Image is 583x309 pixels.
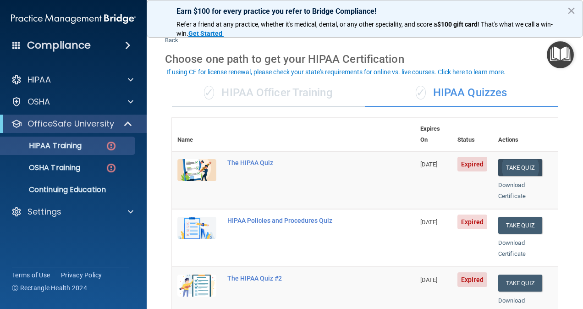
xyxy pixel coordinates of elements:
p: OfficeSafe University [27,118,114,129]
a: Back [165,26,178,44]
a: OfficeSafe University [11,118,133,129]
a: Privacy Policy [61,270,102,280]
span: [DATE] [420,276,438,283]
div: The HIPAA Quiz [227,159,369,166]
span: Expired [457,215,487,229]
span: Expired [457,157,487,171]
a: Settings [11,206,133,217]
span: Refer a friend at any practice, whether it's medical, dental, or any other speciality, and score a [176,21,437,28]
a: Get Started [188,30,224,37]
span: Ⓒ Rectangle Health 2024 [12,283,87,292]
th: Name [172,118,222,151]
div: HIPAA Officer Training [172,79,365,107]
span: ! That's what we call a win-win. [176,21,553,37]
h4: Compliance [27,39,91,52]
button: If using CE for license renewal, please check your state's requirements for online vs. live cours... [165,67,507,77]
p: Settings [27,206,61,217]
div: If using CE for license renewal, please check your state's requirements for online vs. live cours... [166,69,506,75]
span: ✓ [204,86,214,99]
img: danger-circle.6113f641.png [105,162,117,174]
p: OSHA Training [6,163,80,172]
img: danger-circle.6113f641.png [105,140,117,152]
a: Terms of Use [12,270,50,280]
div: Choose one path to get your HIPAA Certification [165,46,565,72]
button: Open Resource Center [547,41,574,68]
th: Status [452,118,493,151]
strong: Get Started [188,30,222,37]
button: Take Quiz [498,159,542,176]
button: Take Quiz [498,217,542,234]
span: [DATE] [420,161,438,168]
span: ✓ [416,86,426,99]
p: Continuing Education [6,185,131,194]
p: OSHA [27,96,50,107]
strong: $100 gift card [437,21,478,28]
span: Expired [457,272,487,287]
p: HIPAA [27,74,51,85]
div: The HIPAA Quiz #2 [227,275,369,282]
span: [DATE] [420,219,438,226]
a: Download Certificate [498,239,526,257]
button: Take Quiz [498,275,542,292]
a: OSHA [11,96,133,107]
p: HIPAA Training [6,141,82,150]
p: Earn $100 for every practice you refer to Bridge Compliance! [176,7,553,16]
a: Download Certificate [498,182,526,199]
th: Actions [493,118,558,151]
th: Expires On [415,118,452,151]
div: HIPAA Policies and Procedures Quiz [227,217,369,224]
img: PMB logo [11,10,136,28]
a: HIPAA [11,74,133,85]
div: HIPAA Quizzes [365,79,558,107]
button: Close [567,3,576,18]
